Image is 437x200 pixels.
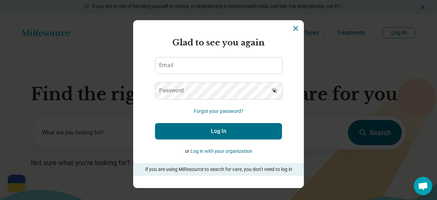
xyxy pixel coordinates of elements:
section: Login Dialog [133,20,304,188]
button: Show password [267,82,282,99]
button: Forgot your password? [194,108,243,115]
p: If you are using MiResource to search for care, you don’t need to log in [143,166,294,173]
label: Email [159,63,173,68]
h2: Glad to see you again [155,37,282,49]
button: Dismiss [292,24,300,32]
p: or [155,148,282,155]
button: Log in with your organization [191,148,252,155]
button: Log In [155,123,282,139]
label: Password [159,88,184,93]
